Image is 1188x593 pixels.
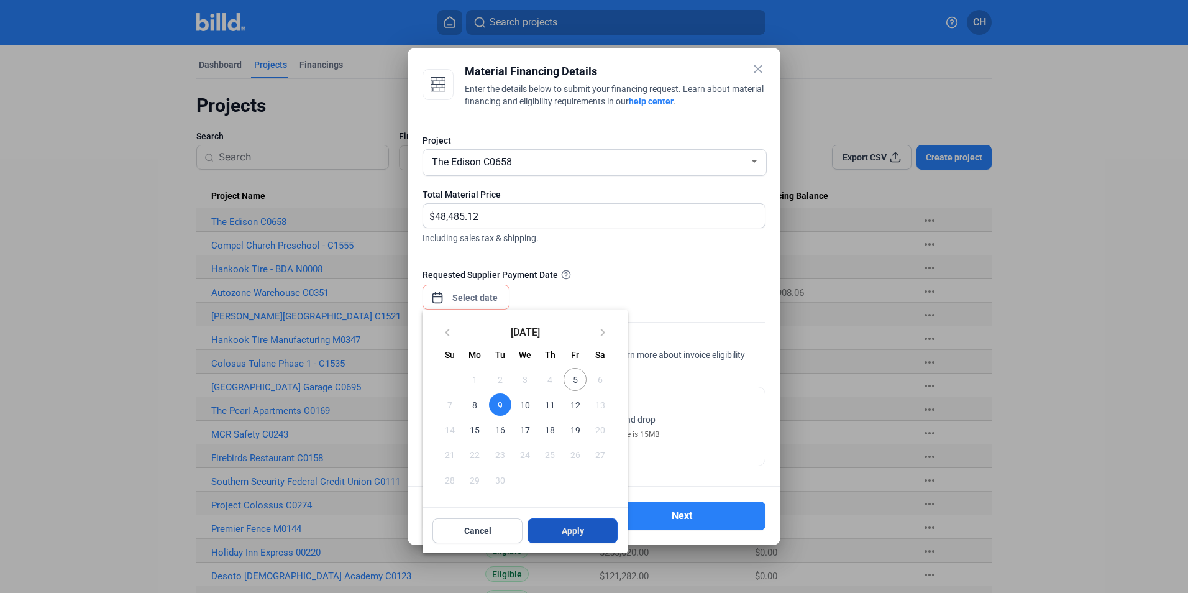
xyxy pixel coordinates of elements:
[564,393,586,416] span: 12
[564,418,586,441] span: 19
[562,367,587,392] button: September 5, 2025
[537,392,562,417] button: September 11, 2025
[489,468,511,490] span: 30
[488,417,513,442] button: September 16, 2025
[514,418,536,441] span: 17
[588,392,613,417] button: September 13, 2025
[464,418,486,441] span: 15
[537,367,562,392] button: September 4, 2025
[488,442,513,467] button: September 23, 2025
[440,325,455,340] mat-icon: keyboard_arrow_left
[439,443,461,466] span: 21
[539,418,561,441] span: 18
[588,417,613,442] button: September 20, 2025
[514,368,536,390] span: 3
[513,367,537,392] button: September 3, 2025
[589,418,611,441] span: 20
[514,393,536,416] span: 10
[464,525,491,537] span: Cancel
[539,393,561,416] span: 11
[488,367,513,392] button: September 2, 2025
[564,368,586,390] span: 5
[489,393,511,416] span: 9
[437,392,462,417] button: September 7, 2025
[564,443,586,466] span: 26
[489,418,511,441] span: 16
[437,467,462,492] button: September 28, 2025
[468,350,481,360] span: Mo
[562,442,587,467] button: September 26, 2025
[528,518,618,543] button: Apply
[439,418,461,441] span: 14
[588,367,613,392] button: September 6, 2025
[539,443,561,466] span: 25
[589,393,611,416] span: 13
[562,417,587,442] button: September 19, 2025
[464,368,486,390] span: 1
[519,350,531,360] span: We
[589,368,611,390] span: 6
[495,350,505,360] span: Tu
[537,417,562,442] button: September 18, 2025
[562,392,587,417] button: September 12, 2025
[588,442,613,467] button: September 27, 2025
[462,417,487,442] button: September 15, 2025
[571,350,579,360] span: Fr
[537,442,562,467] button: September 25, 2025
[489,368,511,390] span: 2
[595,350,605,360] span: Sa
[432,518,523,543] button: Cancel
[462,467,487,492] button: September 29, 2025
[513,417,537,442] button: September 17, 2025
[462,442,487,467] button: September 22, 2025
[514,443,536,466] span: 24
[562,525,584,537] span: Apply
[445,350,455,360] span: Su
[439,468,461,490] span: 28
[464,468,486,490] span: 29
[437,417,462,442] button: September 14, 2025
[439,393,461,416] span: 7
[589,443,611,466] span: 27
[464,443,486,466] span: 22
[513,442,537,467] button: September 24, 2025
[488,392,513,417] button: September 9, 2025
[545,350,555,360] span: Th
[464,393,486,416] span: 8
[488,467,513,492] button: September 30, 2025
[539,368,561,390] span: 4
[489,443,511,466] span: 23
[595,325,610,340] mat-icon: keyboard_arrow_right
[437,442,462,467] button: September 21, 2025
[462,392,487,417] button: September 8, 2025
[513,392,537,417] button: September 10, 2025
[460,326,590,336] span: [DATE]
[462,367,487,392] button: September 1, 2025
